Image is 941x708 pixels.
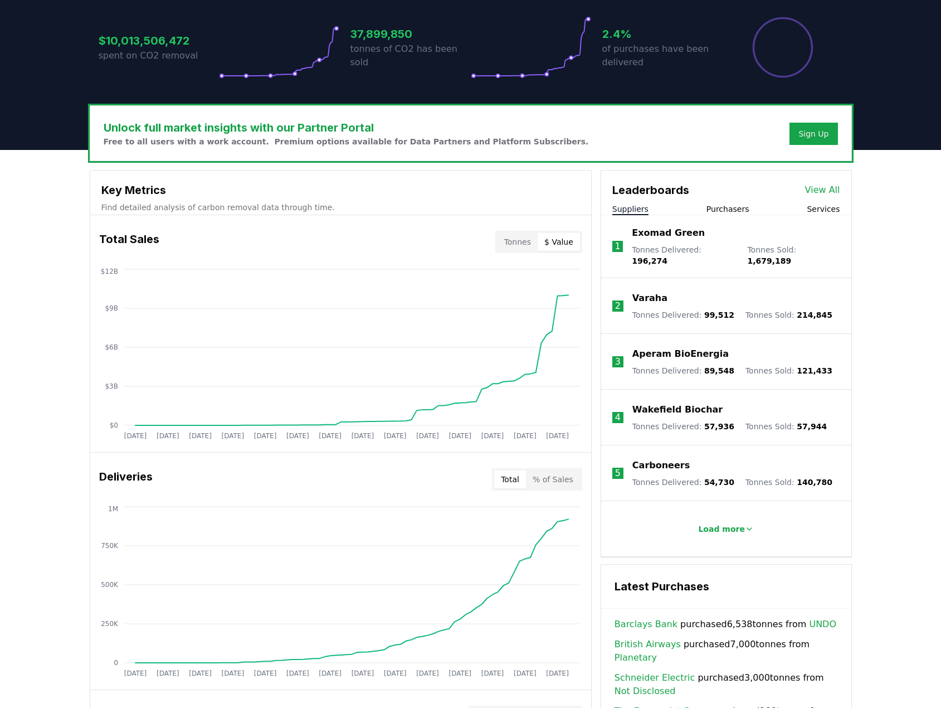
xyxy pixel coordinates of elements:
[253,432,276,440] tspan: [DATE]
[286,670,309,677] tspan: [DATE]
[156,670,179,677] tspan: [DATE]
[514,432,537,440] tspan: [DATE]
[481,670,504,677] tspan: [DATE]
[99,231,159,253] h3: Total Sales
[114,659,118,667] tspan: 0
[416,432,439,440] tspan: [DATE]
[104,119,589,136] h3: Unlock full market insights with our Partner Portal
[752,16,814,79] div: Percentage of sales delivered
[632,459,690,472] a: Carboneers
[156,432,179,440] tspan: [DATE]
[706,203,749,215] button: Purchasers
[797,478,832,487] span: 140,780
[448,432,471,440] tspan: [DATE]
[632,347,729,361] p: Aperam BioEnergia
[745,477,832,488] p: Tonnes Sold :
[416,670,439,677] tspan: [DATE]
[101,620,119,628] tspan: 250K
[615,240,620,253] p: 1
[546,432,569,440] tspan: [DATE]
[632,292,667,305] a: Varaha
[538,233,580,251] button: $ Value
[612,182,689,198] h3: Leaderboards
[105,382,118,390] tspan: $3B
[747,256,791,265] span: 1,679,189
[124,670,147,677] tspan: [DATE]
[704,478,734,487] span: 54,730
[383,670,406,677] tspan: [DATE]
[615,578,838,595] h3: Latest Purchases
[481,432,504,440] tspan: [DATE]
[101,182,580,198] h3: Key Metrics
[189,432,212,440] tspan: [DATE]
[101,581,119,589] tspan: 500K
[448,670,471,677] tspan: [DATE]
[105,304,118,312] tspan: $9B
[383,432,406,440] tspan: [DATE]
[615,638,681,651] a: British Airways
[797,311,832,319] span: 214,845
[798,128,828,139] div: Sign Up
[632,421,734,432] p: Tonnes Delivered :
[514,670,537,677] tspan: [DATE]
[99,49,219,62] p: spent on CO2 removal
[286,432,309,440] tspan: [DATE]
[632,403,723,416] a: Wakefield Biochar
[99,468,153,491] h3: Deliveries
[797,422,827,431] span: 57,944
[602,26,723,42] h3: 2.4%
[546,670,569,677] tspan: [DATE]
[350,42,471,69] p: tonnes of CO2 has been sold
[101,202,580,213] p: Find detailed analysis of carbon removal data through time.
[615,299,621,313] p: 2
[105,343,118,351] tspan: $6B
[602,42,723,69] p: of purchases have been delivered
[745,309,832,321] p: Tonnes Sold :
[104,136,589,147] p: Free to all users with a work account. Premium options available for Data Partners and Platform S...
[221,670,244,677] tspan: [DATE]
[615,618,677,631] a: Barclays Bank
[807,203,840,215] button: Services
[789,123,837,145] button: Sign Up
[797,366,832,375] span: 121,433
[704,422,734,431] span: 57,936
[351,432,374,440] tspan: [DATE]
[615,618,836,631] span: purchased 6,538 tonnes from
[99,32,219,49] h3: $10,013,506,472
[615,638,838,665] span: purchased 7,000 tonnes from
[526,471,580,488] button: % of Sales
[704,366,734,375] span: 89,548
[809,618,836,631] a: UNDO
[745,421,827,432] p: Tonnes Sold :
[101,542,119,550] tspan: 750K
[253,670,276,677] tspan: [DATE]
[805,183,840,197] a: View All
[632,226,705,240] a: Exomad Green
[498,233,538,251] button: Tonnes
[747,244,840,266] p: Tonnes Sold :
[109,421,118,429] tspan: $0
[100,268,118,275] tspan: $12B
[704,311,734,319] span: 99,512
[632,244,736,266] p: Tonnes Delivered :
[615,467,621,480] p: 5
[632,256,667,265] span: 196,274
[632,309,734,321] p: Tonnes Delivered :
[615,671,695,685] a: Schneider Electric
[189,670,212,677] tspan: [DATE]
[615,671,838,698] span: purchased 3,000 tonnes from
[612,203,649,215] button: Suppliers
[615,651,657,665] a: Planetary
[108,505,118,513] tspan: 1M
[689,518,763,540] button: Load more
[319,670,342,677] tspan: [DATE]
[745,365,832,376] p: Tonnes Sold :
[221,432,244,440] tspan: [DATE]
[698,523,745,535] p: Load more
[615,411,621,424] p: 4
[350,26,471,42] h3: 37,899,850
[351,670,374,677] tspan: [DATE]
